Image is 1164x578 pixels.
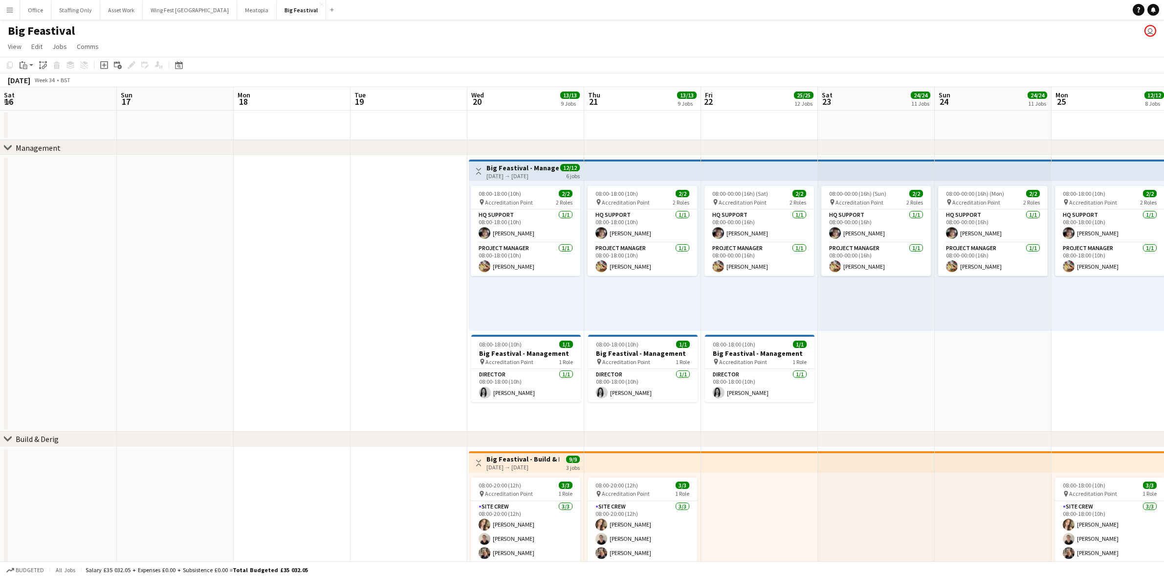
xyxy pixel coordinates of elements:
[1069,199,1117,206] span: Accreditation Point
[471,335,581,402] app-job-card: 08:00-18:00 (10h)1/1Big Feastival - Management Accreditation Point1 RoleDirector1/108:00-18:00 (1...
[1055,91,1068,99] span: Mon
[479,482,521,489] span: 08:00-20:00 (12h)
[588,478,697,563] app-job-card: 08:00-20:00 (12h)3/3 Accreditation Point1 RoleSite Crew3/308:00-20:00 (12h)[PERSON_NAME][PERSON_N...
[2,96,15,107] span: 16
[1143,482,1157,489] span: 3/3
[1145,100,1164,107] div: 8 Jobs
[704,186,814,276] app-job-card: 08:00-00:00 (16h) (Sat)2/2 Accreditation Point2 RolesHQ Support1/108:00-00:00 (16h)[PERSON_NAME]P...
[1026,190,1040,197] span: 2/2
[470,96,484,107] span: 20
[587,96,600,107] span: 21
[1063,190,1105,197] span: 08:00-18:00 (10h)
[61,76,70,84] div: BST
[100,0,143,20] button: Asset Work
[32,76,57,84] span: Week 34
[566,171,580,180] div: 6 jobs
[1054,96,1068,107] span: 25
[119,96,132,107] span: 17
[471,349,581,358] h3: Big Feastival - Management
[588,335,698,402] app-job-card: 08:00-18:00 (10h)1/1Big Feastival - Management Accreditation Point1 RoleDirector1/108:00-18:00 (1...
[946,190,1004,197] span: 08:00-00:00 (16h) (Mon)
[1142,490,1157,497] span: 1 Role
[31,42,43,51] span: Edit
[673,199,689,206] span: 2 Roles
[677,92,697,99] span: 13/13
[77,42,99,51] span: Comms
[4,40,25,53] a: View
[675,490,689,497] span: 1 Role
[559,341,573,348] span: 1/1
[486,455,559,463] h3: Big Feastival - Build & Derig
[560,92,580,99] span: 13/13
[485,199,533,206] span: Accreditation Point
[704,243,814,276] app-card-role: Project Manager1/108:00-00:00 (16h)[PERSON_NAME]
[121,91,132,99] span: Sun
[938,209,1048,243] app-card-role: HQ Support1/108:00-00:00 (16h)[PERSON_NAME]
[705,349,814,358] h3: Big Feastival - Management
[794,92,813,99] span: 25/25
[16,143,61,153] div: Management
[911,100,930,107] div: 11 Jobs
[560,164,580,171] span: 12/12
[236,96,250,107] span: 18
[713,341,755,348] span: 08:00-18:00 (10h)
[792,358,807,366] span: 1 Role
[821,243,931,276] app-card-role: Project Manager1/108:00-00:00 (16h)[PERSON_NAME]
[52,42,67,51] span: Jobs
[566,456,580,463] span: 9/9
[354,91,366,99] span: Tue
[479,341,522,348] span: 08:00-18:00 (10h)
[596,341,638,348] span: 08:00-18:00 (10h)
[602,358,650,366] span: Accreditation Point
[561,100,579,107] div: 9 Jobs
[471,91,484,99] span: Wed
[790,199,806,206] span: 2 Roles
[51,0,100,20] button: Staffing Only
[906,199,923,206] span: 2 Roles
[602,490,650,497] span: Accreditation Point
[676,341,690,348] span: 1/1
[588,349,698,358] h3: Big Feastival - Management
[1023,199,1040,206] span: 2 Roles
[588,501,697,563] app-card-role: Site Crew3/308:00-20:00 (12h)[PERSON_NAME][PERSON_NAME][PERSON_NAME]
[48,40,71,53] a: Jobs
[712,190,768,197] span: 08:00-00:00 (16h) (Sat)
[719,358,767,366] span: Accreditation Point
[233,566,308,574] span: Total Budgeted £35 032.05
[719,199,767,206] span: Accreditation Point
[479,190,521,197] span: 08:00-18:00 (10h)
[588,369,698,402] app-card-role: Director1/108:00-18:00 (10h)[PERSON_NAME]
[471,478,580,563] app-job-card: 08:00-20:00 (12h)3/3 Accreditation Point1 RoleSite Crew3/308:00-20:00 (12h)[PERSON_NAME][PERSON_N...
[588,186,697,276] app-job-card: 08:00-18:00 (10h)2/2 Accreditation Point2 RolesHQ Support1/108:00-18:00 (10h)[PERSON_NAME]Project...
[678,100,696,107] div: 9 Jobs
[829,190,886,197] span: 08:00-00:00 (16h) (Sun)
[705,335,814,402] div: 08:00-18:00 (10h)1/1Big Feastival - Management Accreditation Point1 RoleDirector1/108:00-18:00 (1...
[705,91,713,99] span: Fri
[588,209,697,243] app-card-role: HQ Support1/108:00-18:00 (10h)[PERSON_NAME]
[277,0,326,20] button: Big Feastival
[588,243,697,276] app-card-role: Project Manager1/108:00-18:00 (10h)[PERSON_NAME]
[238,91,250,99] span: Mon
[558,490,572,497] span: 1 Role
[471,501,580,563] app-card-role: Site Crew3/308:00-20:00 (12h)[PERSON_NAME][PERSON_NAME][PERSON_NAME]
[353,96,366,107] span: 19
[27,40,46,53] a: Edit
[704,209,814,243] app-card-role: HQ Support1/108:00-00:00 (16h)[PERSON_NAME]
[705,369,814,402] app-card-role: Director1/108:00-18:00 (10h)[PERSON_NAME]
[559,190,572,197] span: 2/2
[556,199,572,206] span: 2 Roles
[486,463,559,471] div: [DATE] → [DATE]
[143,0,237,20] button: Wing Fest [GEOGRAPHIC_DATA]
[486,172,559,180] div: [DATE] → [DATE]
[937,96,950,107] span: 24
[4,91,15,99] span: Sat
[54,566,77,574] span: All jobs
[471,186,580,276] app-job-card: 08:00-18:00 (10h)2/2 Accreditation Point2 RolesHQ Support1/108:00-18:00 (10h)[PERSON_NAME]Project...
[1069,490,1117,497] span: Accreditation Point
[1144,92,1164,99] span: 12/12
